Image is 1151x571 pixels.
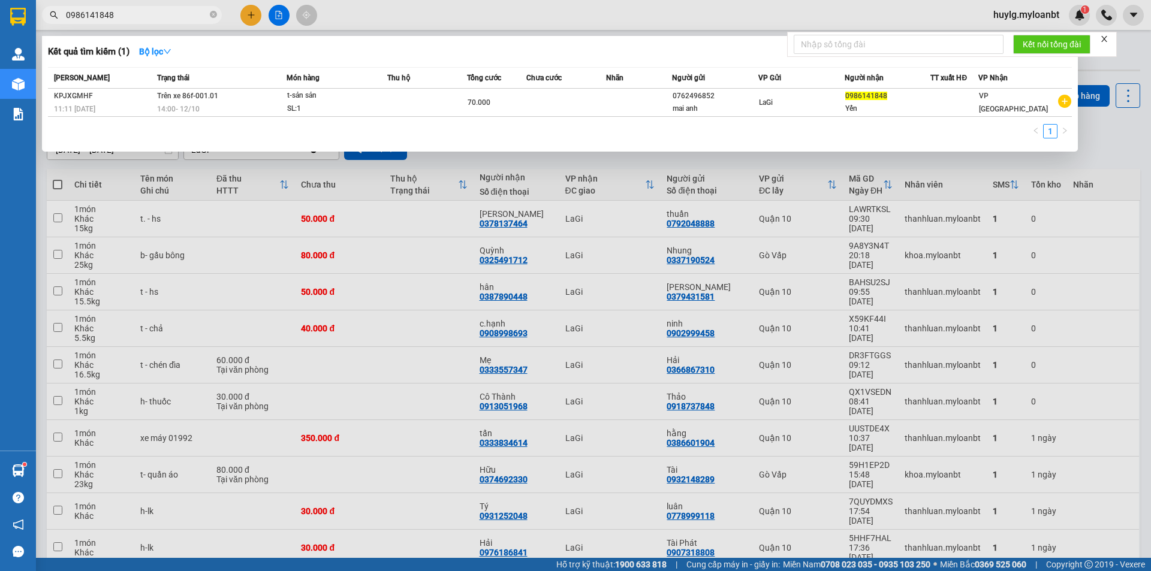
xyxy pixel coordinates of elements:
button: right [1057,124,1072,138]
img: warehouse-icon [12,78,25,90]
span: Món hàng [287,74,320,82]
span: message [13,546,24,557]
div: Yến [845,102,930,115]
span: Thu hộ [387,74,410,82]
span: 0986141848 [845,92,887,100]
span: close-circle [210,10,217,21]
span: VP Gửi [758,74,781,82]
span: TT xuất HĐ [930,74,967,82]
span: search [50,11,58,19]
li: Next Page [1057,124,1072,138]
button: left [1029,124,1043,138]
span: Chưa cước [526,74,562,82]
h3: Kết quả tìm kiếm ( 1 ) [48,46,129,58]
span: VP [GEOGRAPHIC_DATA] [979,92,1048,113]
div: t-sản sản [287,89,377,102]
li: Previous Page [1029,124,1043,138]
span: 70.000 [468,98,490,107]
button: Kết nối tổng đài [1013,35,1090,54]
span: VP Nhận [978,74,1008,82]
span: LaGi [759,98,773,107]
span: Người gửi [672,74,705,82]
input: Tìm tên, số ĐT hoặc mã đơn [66,8,207,22]
sup: 1 [23,463,26,466]
span: Người nhận [845,74,884,82]
span: Trên xe 86f-001.01 [157,92,218,100]
img: warehouse-icon [12,464,25,477]
span: 14:00 - 12/10 [157,105,200,113]
span: plus-circle [1058,95,1071,108]
img: logo-vxr [10,8,26,26]
span: down [163,47,171,56]
div: KPJXGMHF [54,90,153,102]
span: Trạng thái [157,74,189,82]
span: notification [13,519,24,530]
span: close [1100,35,1108,43]
span: left [1032,127,1039,134]
span: Nhãn [606,74,623,82]
img: solution-icon [12,108,25,120]
div: SL: 1 [287,102,377,116]
div: 0762496852 [673,90,758,102]
strong: Bộ lọc [139,47,171,56]
a: 1 [1044,125,1057,138]
span: 11:11 [DATE] [54,105,95,113]
button: Bộ lọcdown [129,42,181,61]
li: 1 [1043,124,1057,138]
span: Tổng cước [467,74,501,82]
span: question-circle [13,492,24,503]
img: warehouse-icon [12,48,25,61]
div: mai anh [673,102,758,115]
span: right [1061,127,1068,134]
input: Nhập số tổng đài [794,35,1004,54]
span: close-circle [210,11,217,18]
span: [PERSON_NAME] [54,74,110,82]
span: Kết nối tổng đài [1023,38,1081,51]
